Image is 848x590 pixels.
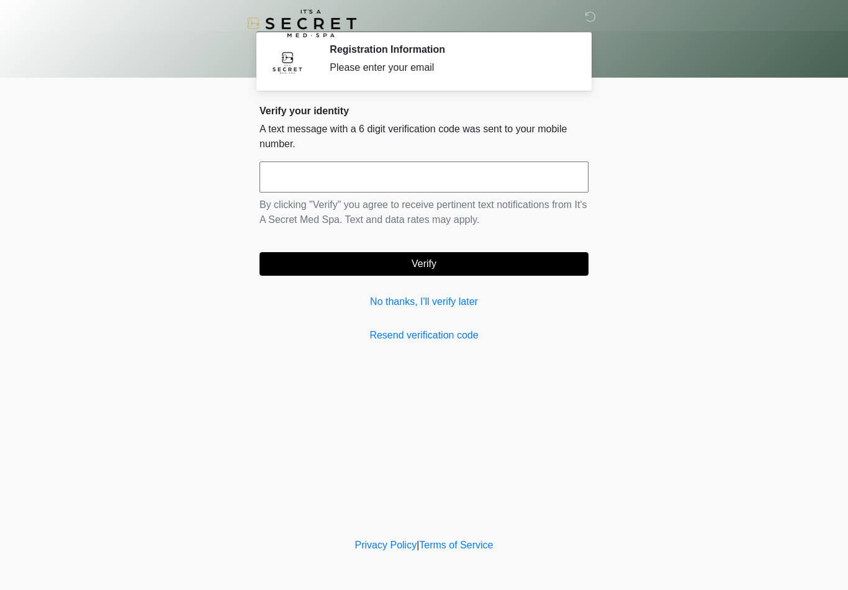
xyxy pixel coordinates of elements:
[417,540,419,550] a: |
[259,294,589,309] a: No thanks, I'll verify later
[330,43,570,55] h2: Registration Information
[247,9,356,37] img: It's A Secret Med Spa Logo
[419,540,493,550] a: Terms of Service
[259,328,589,343] a: Resend verification code
[259,122,589,152] p: A text message with a 6 digit verification code was sent to your mobile number.
[269,43,306,81] img: Agent Avatar
[259,197,589,227] p: By clicking "Verify" you agree to receive pertinent text notifications from It's A Secret Med Spa...
[355,540,417,550] a: Privacy Policy
[330,60,570,75] div: Please enter your email
[259,105,589,117] h2: Verify your identity
[259,252,589,276] button: Verify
